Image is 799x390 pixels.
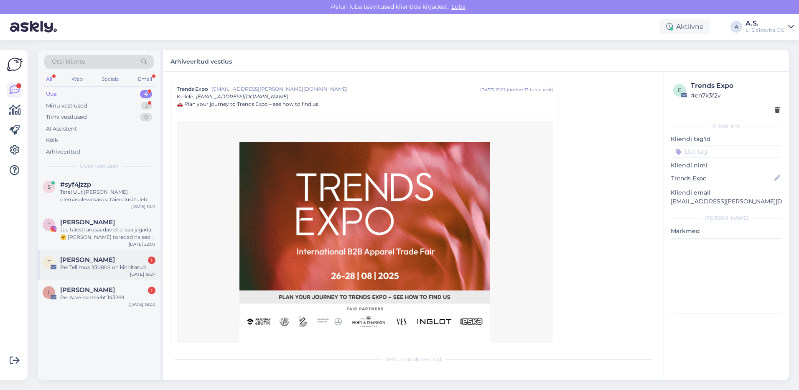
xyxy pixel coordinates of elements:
span: Laura Kaljusaar [60,286,115,294]
div: [DATE] 21:01 [480,87,505,93]
div: Email [136,74,154,85]
div: [DATE] 18:00 [129,301,155,308]
div: L´Dolcevita OÜ [746,27,785,33]
span: Otsi kliente [52,57,85,66]
span: T [48,259,51,265]
div: Jaa täiesti arusaadav et ei saa jagada. 🤗 [PERSON_NAME] toredad naised teil! Teil on väga vedanud... [60,226,155,241]
input: Lisa tag [671,145,782,158]
div: AI Assistent [46,125,77,133]
span: Luba [449,3,468,10]
div: Re: Arve-saateleht 143269 [60,294,155,301]
div: 1 [148,287,155,294]
div: 1 [148,257,155,264]
div: Trends Expo [691,81,780,91]
div: Aktiivne [659,19,710,34]
span: Vestlus on blokeeritud [386,356,441,363]
div: [DATE] 10:11 [131,203,155,210]
div: # en7k3f2v [691,91,780,100]
img: Askly Logo [7,56,23,72]
div: A [730,21,742,33]
div: All [44,74,54,85]
p: Kliendi tag'id [671,135,782,144]
div: Arhiveeritud [46,148,80,156]
div: 2 [141,102,152,110]
span: T [48,221,51,228]
label: Arhiveeritud vestlus [170,55,232,66]
span: e [678,87,681,93]
img: Trends Expo [239,142,490,331]
div: 4 [140,90,152,98]
div: Socials [100,74,120,85]
span: Kellele : [177,93,194,100]
div: ( umbes 13 tunni eest ) [507,87,553,93]
a: A.S.L´Dolcevita OÜ [746,20,794,33]
div: 0 [140,113,152,121]
span: 🚗 Plan your journey to Trends Expo – see how to find us [177,100,318,108]
p: Kliendi email [671,188,782,197]
span: Uued vestlused [80,162,119,170]
span: L [48,289,51,295]
div: Tere! Uut [PERSON_NAME] olemasoleva kauba täiendusi tuleb üldjuhul juurde iga nädal. [PERSON_NAME... [60,188,155,203]
div: Tiimi vestlused [46,113,87,121]
input: Lisa nimi [671,174,773,183]
div: Web [70,74,84,85]
div: Kõik [46,136,58,144]
span: Tuuli Rand [60,218,115,226]
div: A.S. [746,20,785,27]
div: [DATE] 22:03 [129,241,155,247]
div: Re: Tellimus #30808 on kinnitatud [60,264,155,271]
span: s [48,184,51,190]
p: [EMAIL_ADDRESS][PERSON_NAME][DOMAIN_NAME] [671,197,782,206]
span: #syf4jzzp [60,181,91,188]
div: [DATE] 19:27 [130,271,155,277]
span: Teeri Andrekson [60,256,115,264]
div: Minu vestlused [46,102,87,110]
span: Trends Expo [177,85,208,93]
div: Uus [46,90,57,98]
div: [PERSON_NAME] [671,214,782,222]
p: Märkmed [671,227,782,236]
p: Kliendi nimi [671,161,782,170]
div: Kliendi info [671,122,782,130]
span: [EMAIL_ADDRESS][DOMAIN_NAME] [196,93,288,100]
span: [EMAIL_ADDRESS][PERSON_NAME][DOMAIN_NAME] [211,85,480,93]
